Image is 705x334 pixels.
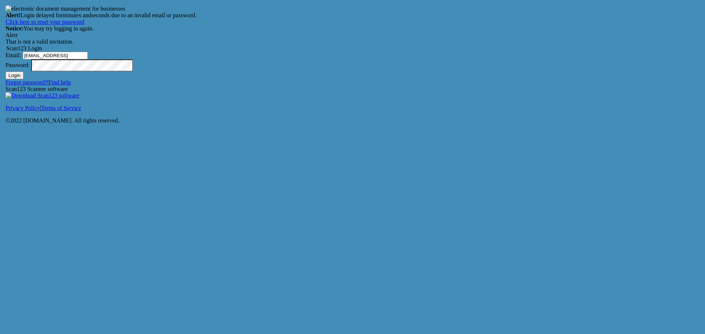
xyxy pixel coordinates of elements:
div: You may try logging in again. [6,25,699,32]
img: electronic document management for businesses [6,5,125,12]
div: That is not a valid invitation. [6,38,699,45]
p: ©2022 [DOMAIN_NAME]. All rights reserved. [6,117,699,124]
img: Download Scan123 software [6,92,79,99]
a: Terms of Service [41,105,81,111]
label: Email: [6,52,21,58]
div: Scan123 Scanner software [6,86,699,99]
div: Alert [6,32,699,38]
input: Email [23,52,88,59]
strong: Notice: [6,25,23,32]
p: | [6,105,699,111]
a: Click here to reset your password [6,19,84,25]
a: Privacy Policy [6,105,40,111]
strong: Alert! [6,12,21,18]
label: Password: [6,62,30,68]
div: Login delayed for minutes and seconds due to an invalid email or password. [6,12,699,25]
legend: Scan123 Login [6,45,699,52]
div: | [6,79,699,86]
a: Find help [48,79,71,85]
a: Forgot password? [6,79,47,85]
button: Login [6,71,23,79]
